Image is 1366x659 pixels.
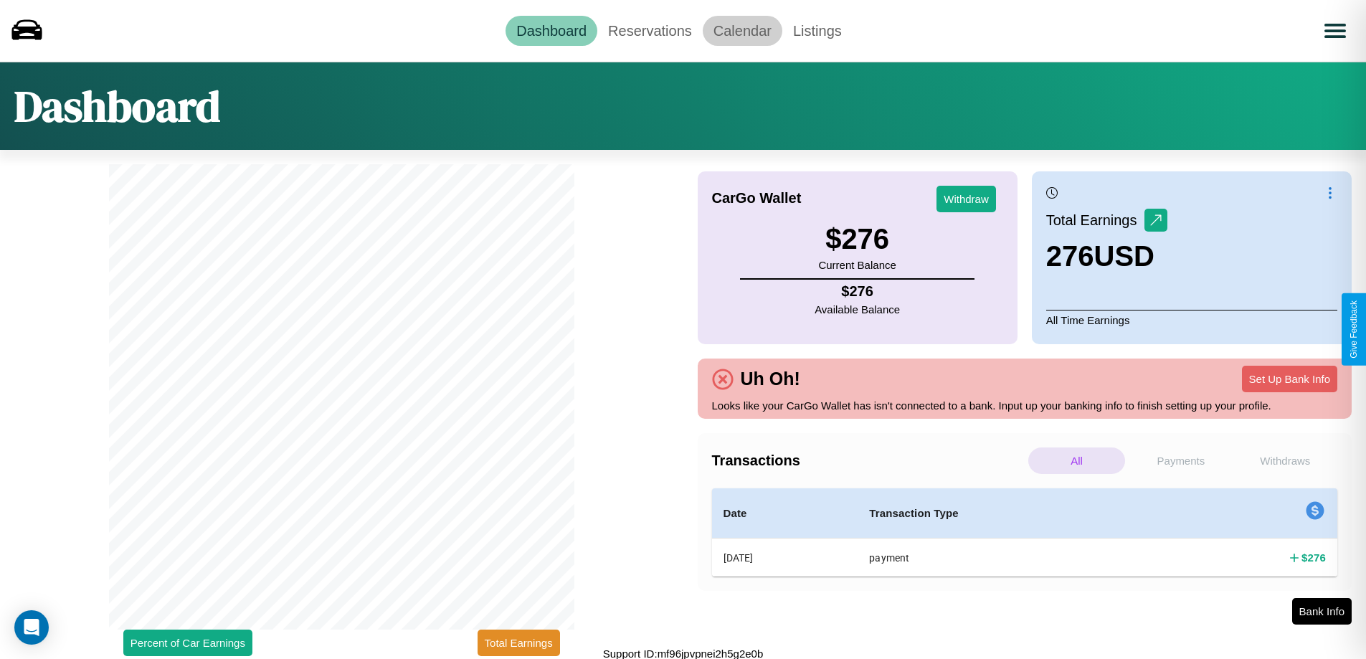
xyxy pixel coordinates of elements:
[478,630,560,656] button: Total Earnings
[1132,447,1229,474] p: Payments
[1237,447,1334,474] p: Withdraws
[597,16,703,46] a: Reservations
[506,16,597,46] a: Dashboard
[1242,366,1337,392] button: Set Up Bank Info
[1046,207,1144,233] p: Total Earnings
[858,539,1167,577] th: payment
[14,610,49,645] div: Open Intercom Messenger
[1301,550,1326,565] h4: $ 276
[14,77,220,136] h1: Dashboard
[712,452,1025,469] h4: Transactions
[1046,240,1167,272] h3: 276 USD
[724,505,847,522] h4: Date
[815,283,900,300] h4: $ 276
[123,630,252,656] button: Percent of Car Earnings
[869,505,1156,522] h4: Transaction Type
[703,16,782,46] a: Calendar
[712,396,1338,415] p: Looks like your CarGo Wallet has isn't connected to a bank. Input up your banking info to finish ...
[782,16,853,46] a: Listings
[1292,598,1352,625] button: Bank Info
[712,488,1338,577] table: simple table
[1349,300,1359,359] div: Give Feedback
[1028,447,1125,474] p: All
[815,300,900,319] p: Available Balance
[712,190,802,207] h4: CarGo Wallet
[1315,11,1355,51] button: Open menu
[936,186,996,212] button: Withdraw
[818,223,896,255] h3: $ 276
[818,255,896,275] p: Current Balance
[734,369,807,389] h4: Uh Oh!
[1046,310,1337,330] p: All Time Earnings
[712,539,858,577] th: [DATE]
